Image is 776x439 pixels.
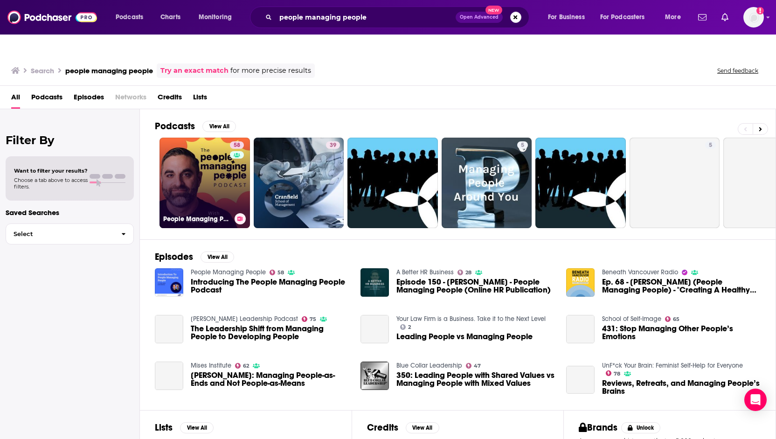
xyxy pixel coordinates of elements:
[602,315,661,323] a: School of Self-Image
[621,422,661,433] button: Unlock
[230,65,311,76] span: for more precise results
[460,15,499,20] span: Open Advanced
[191,325,349,341] a: The Leadership Shift from Managing People to Developing People
[259,7,538,28] div: Search podcasts, credits, & more...
[326,141,340,149] a: 39
[602,325,761,341] a: 431: Stop Managing Other People’s Emotions
[396,278,555,294] span: Episode 150 - [PERSON_NAME] - People Managing People (Online HR Publication)
[201,251,234,263] button: View All
[566,268,595,297] img: Ep. 68 - Tim Reitsma (People Managing People) - "Creating A Healthy Relationship With Work"
[367,422,398,433] h2: Credits
[302,316,317,322] a: 75
[191,278,349,294] a: Introducing The People Managing People Podcast
[180,422,214,433] button: View All
[160,11,180,24] span: Charts
[191,371,349,387] a: David K. Hurst: Managing People-as-Ends and Not People-as-Means
[396,362,462,369] a: Blue Collar Leadership
[163,215,231,223] h3: People Managing People
[396,268,454,276] a: A Better HR Business
[191,268,266,276] a: People Managing People
[709,141,712,150] span: 5
[396,333,533,341] a: Leading People vs Managing People
[630,138,720,228] a: 5
[74,90,104,109] span: Episodes
[705,141,716,149] a: 5
[457,270,472,275] a: 28
[360,268,389,297] img: Episode 150 - Tim Reitsma - People Managing People (Online HR Publication)
[11,90,20,109] span: All
[474,364,481,368] span: 47
[276,10,456,25] input: Search podcasts, credits, & more...
[254,138,344,228] a: 39
[602,278,761,294] a: Ep. 68 - Tim Reitsma (People Managing People) - "Creating A Healthy Relationship With Work"
[277,271,284,275] span: 58
[155,251,193,263] h2: Episodes
[270,270,284,275] a: 58
[155,422,173,433] h2: Lists
[396,315,546,323] a: Your Law Firm is a Business. Take it to the Next Level
[714,67,761,75] button: Send feedback
[14,177,88,190] span: Choose a tab above to access filters.
[158,90,182,109] a: Credits
[465,271,471,275] span: 28
[606,370,621,376] a: 78
[579,422,617,433] h2: Brands
[159,138,250,228] a: 58People Managing People
[330,141,336,150] span: 39
[600,11,645,24] span: For Podcasters
[442,138,532,228] a: 5
[602,362,743,369] a: UnF*ck Your Brain: Feminist Self-Help for Everyone
[155,362,183,390] a: David K. Hurst: Managing People-as-Ends and Not People-as-Means
[235,363,249,369] a: 62
[234,141,240,150] span: 58
[192,10,244,25] button: open menu
[602,379,761,395] a: Reviews, Retreats, and Managing People’s Brains
[396,371,555,387] a: 350: Leading People with Shared Values vs Managing People with Mixed Values
[602,268,678,276] a: Beneath Vancouver Radio
[191,362,231,369] a: Mises Institute
[155,120,195,132] h2: Podcasts
[243,364,249,368] span: 62
[456,12,503,23] button: Open AdvancedNew
[665,11,681,24] span: More
[160,65,229,76] a: Try an exact match
[541,10,596,25] button: open menu
[665,316,680,322] a: 65
[154,10,186,25] a: Charts
[694,9,710,25] a: Show notifications dropdown
[202,121,236,132] button: View All
[65,66,153,75] h3: people managing people
[6,223,134,244] button: Select
[155,120,236,132] a: PodcastsView All
[400,324,411,330] a: 2
[155,268,183,297] img: Introducing The People Managing People Podcast
[602,278,761,294] span: Ep. 68 - [PERSON_NAME] (People Managing People) - "Creating A Healthy Relationship With Work"
[31,66,54,75] h3: Search
[521,141,524,150] span: 5
[673,317,679,321] span: 65
[756,7,764,14] svg: Add a profile image
[360,315,389,343] a: Leading People vs Managing People
[115,90,146,109] span: Networks
[31,90,62,109] a: Podcasts
[193,90,207,109] span: Lists
[310,317,316,321] span: 75
[199,11,232,24] span: Monitoring
[6,133,134,147] h2: Filter By
[743,7,764,28] span: Logged in as ncannella
[743,7,764,28] img: User Profile
[7,8,97,26] img: Podchaser - Follow, Share and Rate Podcasts
[109,10,155,25] button: open menu
[6,231,114,237] span: Select
[14,167,88,174] span: Want to filter your results?
[517,141,528,149] a: 5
